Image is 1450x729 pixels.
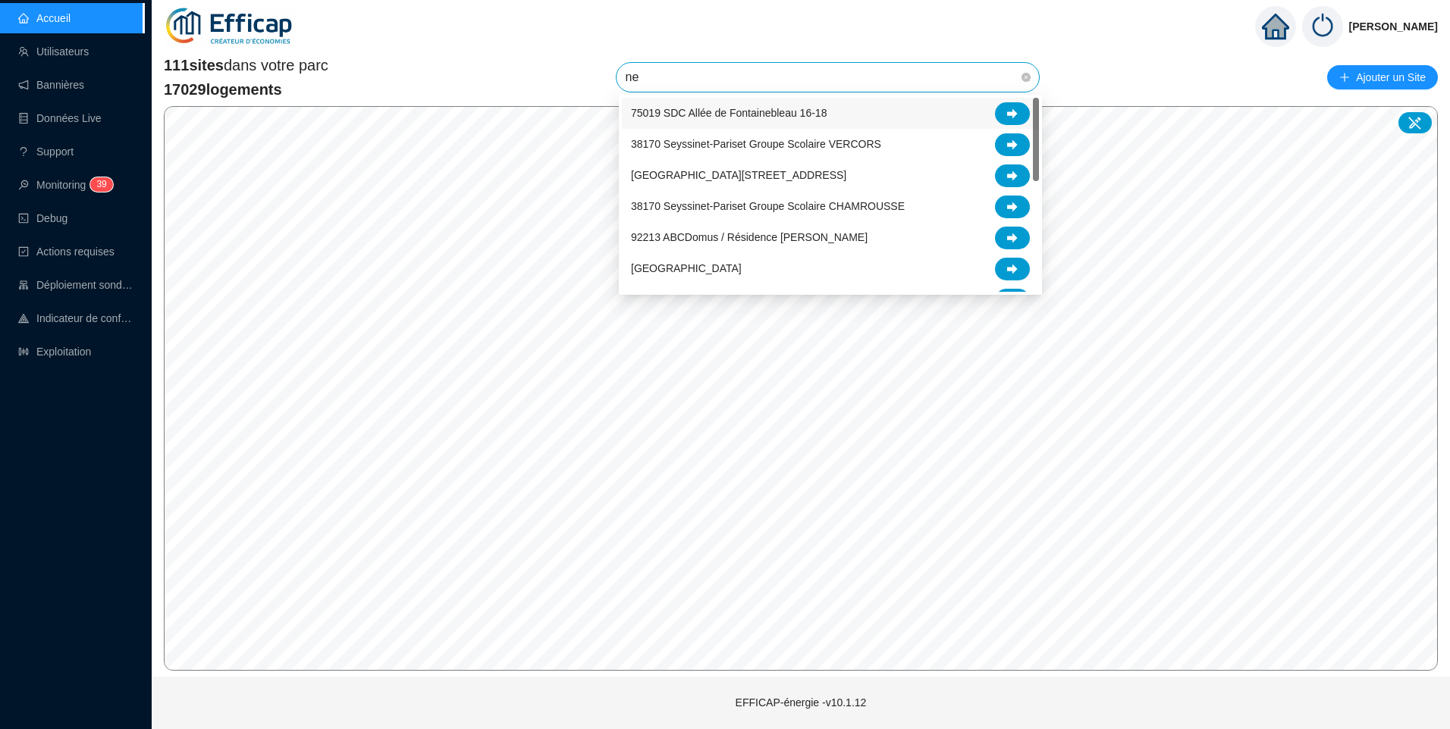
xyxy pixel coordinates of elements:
[164,57,224,74] span: 111 sites
[631,230,868,246] span: 92213 ABCDomus / Résidence [PERSON_NAME]
[102,179,107,189] span: 9
[164,55,328,76] span: dans votre parc
[631,105,827,121] span: 75019 SDC Allée de Fontainebleau 16-18
[1339,72,1350,83] span: plus
[18,179,108,191] a: monitorMonitoring39
[18,346,91,358] a: slidersExploitation
[18,45,89,58] a: teamUtilisateurs
[18,112,102,124] a: databaseDonnées Live
[18,212,67,224] a: codeDebug
[18,12,71,24] a: homeAccueil
[18,79,84,91] a: notificationBannières
[631,199,905,214] span: 38170 Seyssinet-Pariset Groupe Scolaire CHAMROUSSE
[622,284,1039,315] div: 1219 Genève Chemin de l'Ecu 4-8bis
[1349,2,1438,51] span: [PERSON_NAME]
[90,177,112,192] sup: 39
[164,79,328,100] span: 17029 logements
[631,261,742,277] span: [GEOGRAPHIC_DATA]
[1302,6,1343,47] img: power
[1327,65,1438,89] button: Ajouter un Site
[36,246,115,258] span: Actions requises
[18,312,133,324] a: heat-mapIndicateur de confort
[631,136,881,152] span: 38170 Seyssinet-Pariset Groupe Scolaire VERCORS
[622,222,1039,253] div: 92213 ABCDomus / Résidence Livingstone
[18,246,29,257] span: check-square
[18,145,74,158] a: questionSupport
[631,167,846,183] span: [GEOGRAPHIC_DATA][STREET_ADDRESS]
[1022,73,1031,82] span: close-circle
[622,129,1039,160] div: 38170 Seyssinet-Pariset Groupe Scolaire VERCORS
[736,696,867,709] span: EFFICAP-énergie - v10.1.12
[1262,13,1289,40] span: home
[622,160,1039,191] div: 75001 SAS 8 rue Castiglione
[622,253,1039,284] div: 78150 Les Epinettes
[1356,67,1426,88] span: Ajouter un Site
[622,191,1039,222] div: 38170 Seyssinet-Pariset Groupe Scolaire CHAMROUSSE
[165,107,1437,670] canvas: Map
[96,179,102,189] span: 3
[622,98,1039,129] div: 75019 SDC Allée de Fontainebleau 16-18
[18,279,133,291] a: clusterDéploiement sondes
